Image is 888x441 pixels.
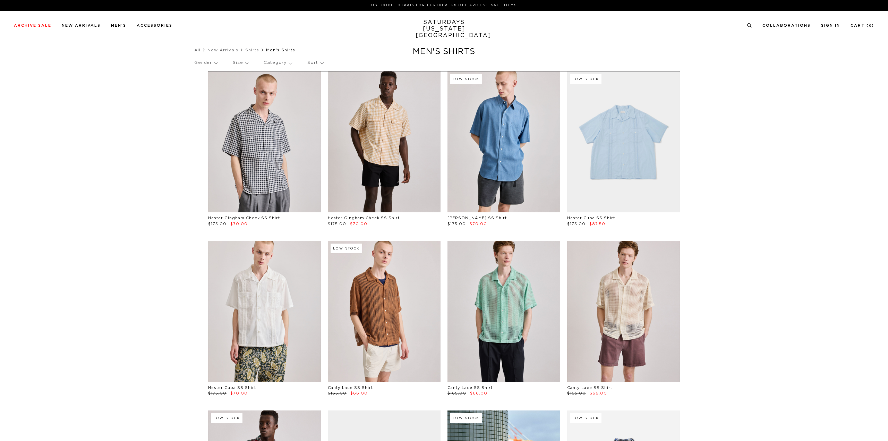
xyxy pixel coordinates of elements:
a: Sign In [821,24,840,27]
div: Low Stock [570,74,601,84]
span: $70.00 [230,222,248,226]
a: Men's [111,24,126,27]
span: $66.00 [590,391,607,395]
div: Low Stock [211,413,242,423]
a: New Arrivals [207,48,238,52]
span: $175.00 [447,222,466,226]
a: Collaborations [762,24,811,27]
a: Canty Lace SS Shirt [328,386,373,390]
div: Low Stock [450,74,482,84]
a: Canty Lace SS Shirt [567,386,612,390]
div: Low Stock [570,413,601,423]
p: Use Code EXTRA15 for Further 15% Off Archive Sale Items [17,3,871,8]
span: $165.00 [447,391,466,395]
span: $165.00 [328,391,347,395]
p: Gender [194,55,217,71]
span: $175.00 [208,222,227,226]
a: Accessories [137,24,172,27]
small: 0 [869,24,872,27]
span: $66.00 [470,391,487,395]
span: Men's Shirts [266,48,295,52]
div: Low Stock [331,244,362,253]
a: Shirts [245,48,259,52]
p: Sort [307,55,323,71]
div: Low Stock [450,413,482,423]
a: New Arrivals [62,24,101,27]
span: $66.00 [350,391,368,395]
a: Cart (0) [851,24,874,27]
p: Category [264,55,292,71]
span: $165.00 [567,391,586,395]
span: $175.00 [567,222,586,226]
a: SATURDAYS[US_STATE][GEOGRAPHIC_DATA] [416,19,473,39]
span: $70.00 [230,391,248,395]
span: $70.00 [350,222,367,226]
a: [PERSON_NAME] SS Shirt [447,216,507,220]
span: $175.00 [328,222,346,226]
span: $175.00 [208,391,227,395]
a: All [194,48,200,52]
a: Hester Cuba SS Shirt [567,216,615,220]
a: Hester Cuba SS Shirt [208,386,256,390]
a: Hester Gingham Check SS Shirt [328,216,400,220]
span: $87.50 [589,222,605,226]
span: $70.00 [470,222,487,226]
p: Size [233,55,248,71]
a: Canty Lace SS Shirt [447,386,493,390]
a: Hester Gingham Check SS Shirt [208,216,280,220]
a: Archive Sale [14,24,51,27]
